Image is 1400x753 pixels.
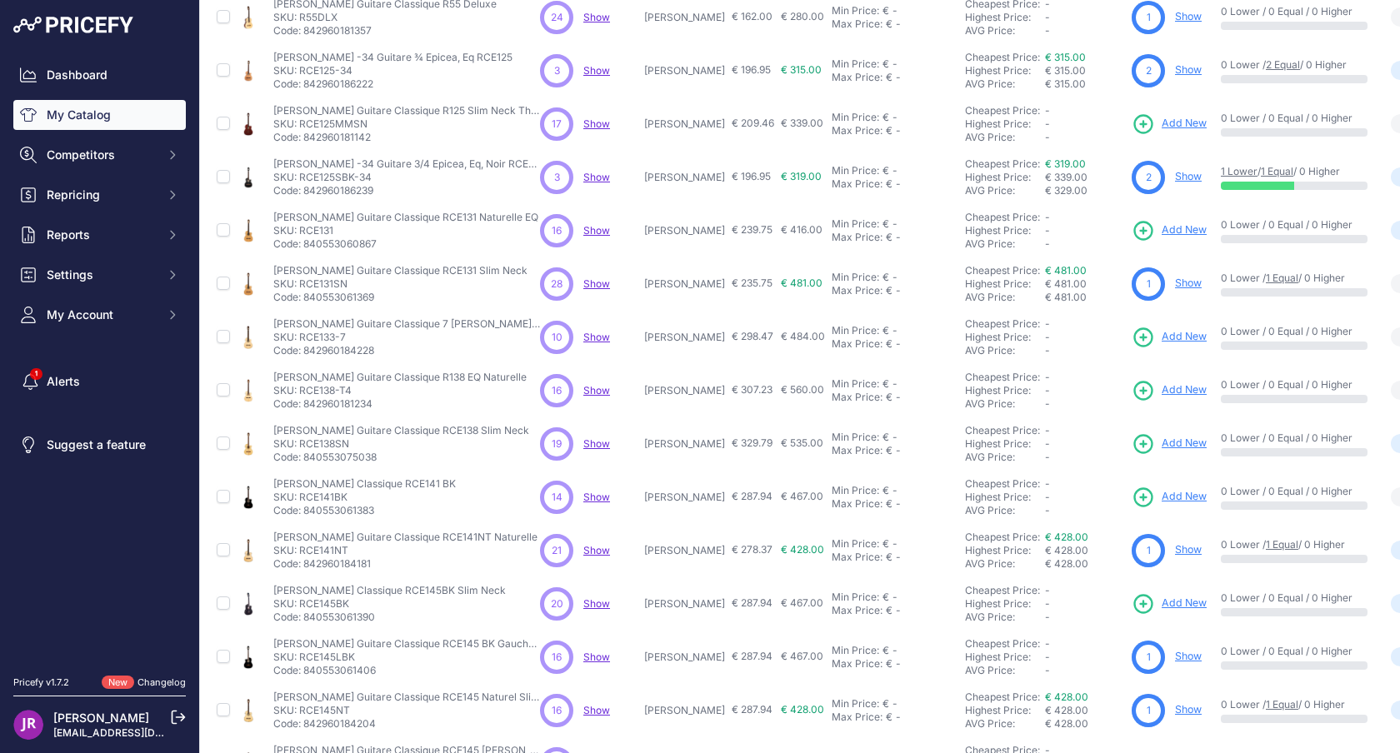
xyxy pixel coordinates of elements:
[882,164,889,177] div: €
[273,437,529,451] p: SKU: RCE138SN
[583,224,610,237] a: Show
[1045,477,1050,490] span: -
[1221,165,1367,178] p: / / 0 Higher
[1221,112,1367,125] p: 0 Lower / 0 Equal / 0 Higher
[1045,64,1086,77] span: € 315.00
[732,543,772,556] span: € 278.37
[583,704,610,716] a: Show
[552,383,562,398] span: 16
[892,444,901,457] div: -
[882,57,889,71] div: €
[889,4,897,17] div: -
[53,711,149,725] a: [PERSON_NAME]
[965,291,1045,304] div: AVG Price:
[781,63,822,76] span: € 315.00
[889,111,897,124] div: -
[273,317,540,331] p: [PERSON_NAME] Guitare Classique 7 [PERSON_NAME] RCE133-7 Naturelle
[1045,397,1050,410] span: -
[273,77,512,91] p: Code: 842960186222
[965,237,1045,251] div: AVG Price:
[583,331,610,343] span: Show
[1045,264,1087,277] a: € 481.00
[273,504,456,517] p: Code: 840553061383
[1132,432,1207,456] a: Add New
[552,223,562,238] span: 16
[965,451,1045,464] div: AVG Price:
[1045,237,1050,250] span: -
[832,431,879,444] div: Min Price:
[892,497,901,511] div: -
[965,77,1045,91] div: AVG Price:
[552,490,562,505] span: 14
[583,437,610,450] span: Show
[583,117,610,130] a: Show
[832,111,879,124] div: Min Price:
[886,284,892,297] div: €
[892,391,901,404] div: -
[882,324,889,337] div: €
[583,384,610,396] a: Show
[1146,170,1152,185] span: 2
[1045,384,1050,396] span: -
[832,537,879,551] div: Min Price:
[1045,691,1088,703] a: € 428.00
[1175,703,1202,716] a: Show
[1147,277,1151,292] span: 1
[554,63,560,78] span: 3
[13,140,186,170] button: Competitors
[273,531,537,544] p: [PERSON_NAME] Guitare Classique RCE141NT Naturelle
[832,164,879,177] div: Min Price:
[1266,538,1298,551] a: 1 Equal
[965,691,1040,703] a: Cheapest Price:
[832,484,879,497] div: Min Price:
[583,544,610,556] span: Show
[889,537,897,551] div: -
[732,490,772,502] span: € 287.94
[1045,291,1125,304] div: € 481.00
[832,124,882,137] div: Max Price:
[781,170,822,182] span: € 319.00
[886,124,892,137] div: €
[47,147,156,163] span: Competitors
[832,551,882,564] div: Max Price:
[13,367,186,396] a: Alerts
[1045,104,1050,117] span: -
[889,271,897,284] div: -
[273,117,540,131] p: SKU: RCE125MMSN
[886,231,892,244] div: €
[889,164,897,177] div: -
[1045,491,1050,503] span: -
[781,383,824,396] span: € 560.00
[583,651,610,663] span: Show
[1045,344,1050,357] span: -
[732,330,773,342] span: € 298.47
[583,491,610,503] a: Show
[552,543,562,558] span: 21
[273,397,527,411] p: Code: 842960181234
[1045,451,1050,463] span: -
[1045,131,1050,143] span: -
[965,344,1045,357] div: AVG Price:
[583,171,610,183] a: Show
[273,171,540,184] p: SKU: RCE125SBK-34
[13,260,186,290] button: Settings
[583,11,610,23] span: Show
[892,124,901,137] div: -
[1266,272,1298,284] a: 1 Equal
[882,217,889,231] div: €
[965,397,1045,411] div: AVG Price:
[1045,157,1086,170] a: € 319.00
[1045,171,1087,183] span: € 339.00
[273,331,540,344] p: SKU: RCE133-7
[1045,184,1125,197] div: € 329.00
[892,17,901,31] div: -
[1045,11,1050,23] span: -
[13,180,186,210] button: Repricing
[644,171,725,184] p: [PERSON_NAME]
[889,324,897,337] div: -
[965,117,1045,131] div: Highest Price:
[886,391,892,404] div: €
[273,544,537,557] p: SKU: RCE141NT
[1045,504,1050,516] span: -
[644,331,725,344] p: [PERSON_NAME]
